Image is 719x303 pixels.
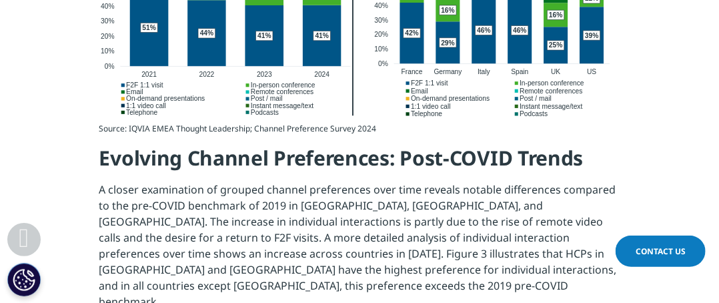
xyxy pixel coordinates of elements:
[616,236,706,267] a: Contact Us
[636,246,686,257] span: Contact Us
[99,121,620,145] p: Source: IQVIA EMEA Thought Leadership; Channel Preference Survey 2024
[99,145,620,182] h4: Evolving Channel Preferences: Post-COVID Trends
[7,263,41,296] button: Cookie Settings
